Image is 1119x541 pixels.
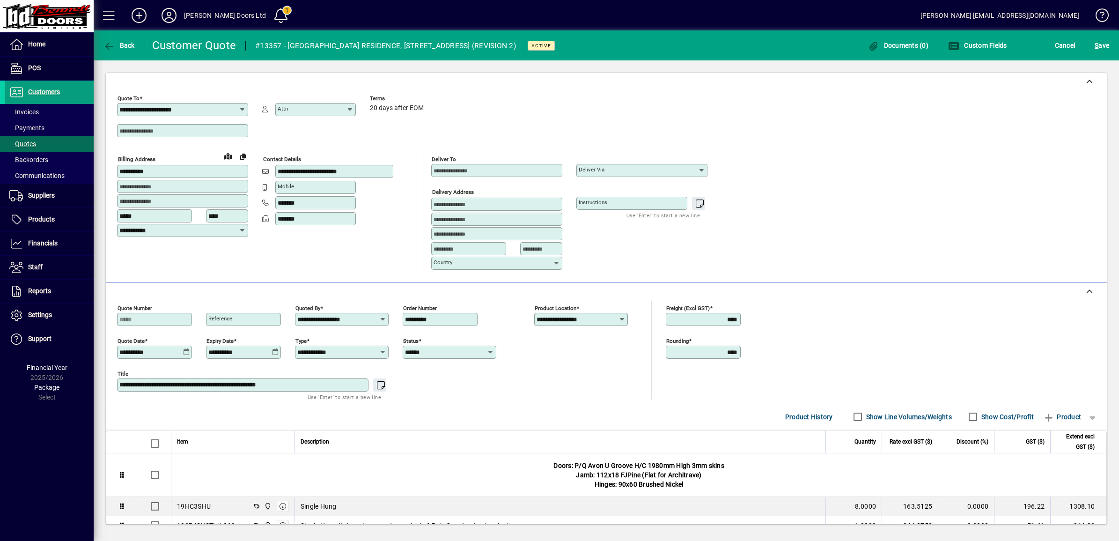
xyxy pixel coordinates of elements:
[946,37,1009,54] button: Custom Fields
[28,40,45,48] span: Home
[868,42,928,49] span: Documents (0)
[579,199,607,206] mat-label: Instructions
[5,104,94,120] a: Invoices
[171,453,1106,497] div: Doors: P/Q Avon U Groove H/C 1980mm High 3mm skins Jamb: 112x18 FJPine (Flat for Architrave) Hing...
[994,497,1050,516] td: 196.22
[206,337,234,344] mat-label: Expiry date
[208,315,232,322] mat-label: Reference
[118,337,145,344] mat-label: Quote date
[865,37,931,54] button: Documents (0)
[1043,409,1081,424] span: Product
[5,136,94,152] a: Quotes
[5,120,94,136] a: Payments
[626,210,700,221] mat-hint: Use 'Enter' to start a new line
[177,502,211,511] div: 19HC3SHU
[948,42,1007,49] span: Custom Fields
[5,232,94,255] a: Financials
[1095,38,1109,53] span: ave
[34,384,59,391] span: Package
[5,152,94,168] a: Backorders
[118,95,140,102] mat-label: Quote To
[5,327,94,351] a: Support
[579,166,604,173] mat-label: Deliver via
[177,437,188,447] span: Item
[9,124,44,132] span: Payments
[295,337,307,344] mat-label: Type
[864,412,952,422] label: Show Line Volumes/Weights
[666,304,710,311] mat-label: Freight (excl GST)
[301,521,510,530] span: Single Hung (Internal garage door - steel x1 Poly Core to stop bowing)
[434,259,452,266] mat-label: Country
[785,409,833,424] span: Product History
[531,43,551,49] span: Active
[535,304,576,311] mat-label: Product location
[5,33,94,56] a: Home
[855,502,876,511] span: 8.0000
[184,8,266,23] div: [PERSON_NAME] Doors Ltd
[308,392,381,402] mat-hint: Use 'Enter' to start a new line
[301,502,337,511] span: Single Hung
[5,208,94,231] a: Products
[5,184,94,208] a: Suppliers
[1053,37,1078,54] button: Cancel
[1038,408,1086,425] button: Product
[154,7,184,24] button: Profile
[888,521,932,530] div: 344.0750
[938,497,994,516] td: 0.0000
[221,148,236,163] a: View on map
[118,370,128,377] mat-label: Title
[5,256,94,279] a: Staff
[9,156,48,163] span: Backorders
[5,57,94,80] a: POS
[890,437,932,447] span: Rate excl GST ($)
[370,104,424,112] span: 20 days after EOM
[403,337,419,344] mat-label: Status
[1089,2,1107,32] a: Knowledge Base
[5,304,94,327] a: Settings
[27,364,67,371] span: Financial Year
[432,156,456,163] mat-label: Deliver To
[152,38,236,53] div: Customer Quote
[781,408,837,425] button: Product History
[9,140,36,148] span: Quotes
[9,108,39,116] span: Invoices
[118,304,152,311] mat-label: Quote number
[403,304,437,311] mat-label: Order number
[124,7,154,24] button: Add
[28,335,52,342] span: Support
[5,280,94,303] a: Reports
[1092,37,1112,54] button: Save
[920,8,1079,23] div: [PERSON_NAME] [EMAIL_ADDRESS][DOMAIN_NAME]
[28,215,55,223] span: Products
[854,437,876,447] span: Quantity
[278,105,288,112] mat-label: Attn
[938,516,994,535] td: 0.0000
[1095,42,1098,49] span: S
[295,304,320,311] mat-label: Quoted by
[957,437,988,447] span: Discount (%)
[28,88,60,96] span: Customers
[262,520,272,531] span: Bennett Doors Ltd
[301,437,329,447] span: Description
[855,521,876,530] span: 1.0000
[888,502,932,511] div: 163.5125
[101,37,137,54] button: Back
[28,287,51,295] span: Reports
[103,42,135,49] span: Back
[9,172,65,179] span: Communications
[255,38,516,53] div: #13357 - [GEOGRAPHIC_DATA] RESIDENCE, [STREET_ADDRESS] (REVISION 2)
[370,96,426,102] span: Terms
[28,239,58,247] span: Financials
[236,149,250,164] button: Copy to Delivery address
[177,521,235,530] div: 19SP4SHSTLU-860
[94,37,145,54] app-page-header-button: Back
[28,263,43,271] span: Staff
[262,501,272,511] span: Bennett Doors Ltd
[979,412,1034,422] label: Show Cost/Profit
[1026,437,1045,447] span: GST ($)
[666,337,689,344] mat-label: Rounding
[28,192,55,199] span: Suppliers
[28,311,52,319] span: Settings
[1050,516,1106,535] td: 344.08
[1050,497,1106,516] td: 1308.10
